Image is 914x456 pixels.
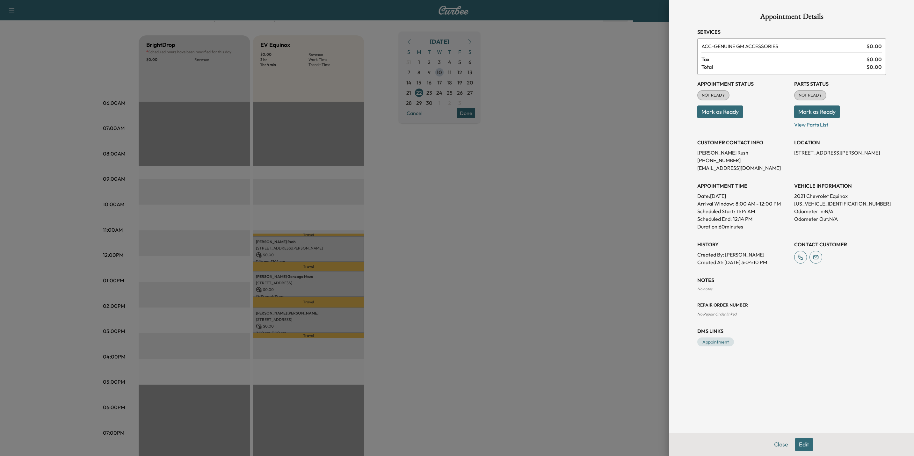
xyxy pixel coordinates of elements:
h3: VEHICLE INFORMATION [794,182,886,190]
button: Close [770,438,792,451]
button: Edit [795,438,813,451]
p: [PERSON_NAME] Rush [697,149,789,156]
h3: APPOINTMENT TIME [697,182,789,190]
h3: Parts Status [794,80,886,88]
p: Odometer Out: N/A [794,215,886,223]
p: 11:14 AM [736,207,755,215]
span: NOT READY [795,92,826,98]
p: Created By : [PERSON_NAME] [697,251,789,258]
h3: Appointment Status [697,80,789,88]
span: No Repair Order linked [697,312,736,316]
h3: DMS Links [697,327,886,335]
p: Scheduled Start: [697,207,735,215]
p: View Parts List [794,118,886,128]
h3: LOCATION [794,139,886,146]
p: Scheduled End: [697,215,732,223]
span: $ 0.00 [867,63,882,71]
button: Mark as Ready [794,105,840,118]
span: Tax [701,55,867,63]
h3: CUSTOMER CONTACT INFO [697,139,789,146]
p: [EMAIL_ADDRESS][DOMAIN_NAME] [697,164,789,172]
span: GENUINE GM ACCESSORIES [701,42,864,50]
h3: Repair Order number [697,302,886,308]
p: [PHONE_NUMBER] [697,156,789,164]
button: Mark as Ready [697,105,743,118]
p: [US_VEHICLE_IDENTIFICATION_NUMBER] [794,200,886,207]
p: Date: [DATE] [697,192,789,200]
p: [STREET_ADDRESS][PERSON_NAME] [794,149,886,156]
h1: Appointment Details [697,13,886,23]
h3: NOTES [697,276,886,284]
span: NOT READY [698,92,729,98]
h3: CONTACT CUSTOMER [794,241,886,248]
p: Created At : [DATE] 3:04:10 PM [697,258,789,266]
span: $ 0.00 [867,42,882,50]
h3: History [697,241,789,248]
span: $ 0.00 [867,55,882,63]
span: 8:00 AM - 12:00 PM [736,200,781,207]
p: Arrival Window: [697,200,789,207]
a: Appointment [697,337,734,346]
h3: Services [697,28,886,36]
p: 12:14 PM [733,215,752,223]
span: Total [701,63,867,71]
p: Duration: 60 minutes [697,223,789,230]
p: Odometer In: N/A [794,207,886,215]
p: 2021 Chevrolet Equinox [794,192,886,200]
div: No notes [697,286,886,292]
